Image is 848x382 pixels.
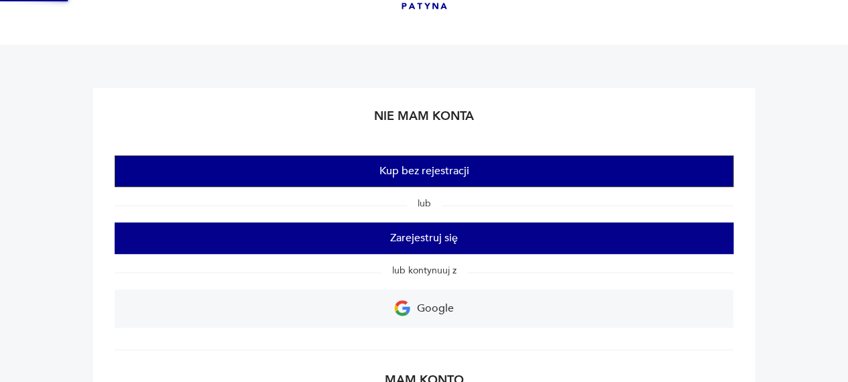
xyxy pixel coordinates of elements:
[115,222,733,254] button: Zarejestruj się
[115,290,733,328] a: Google
[381,264,467,277] span: lub kontynuuj z
[394,300,410,316] img: Ikona Google
[115,108,733,134] h2: Nie mam konta
[417,298,454,319] p: Google
[115,155,733,187] button: Kup bez rejestracji
[407,197,442,210] span: lub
